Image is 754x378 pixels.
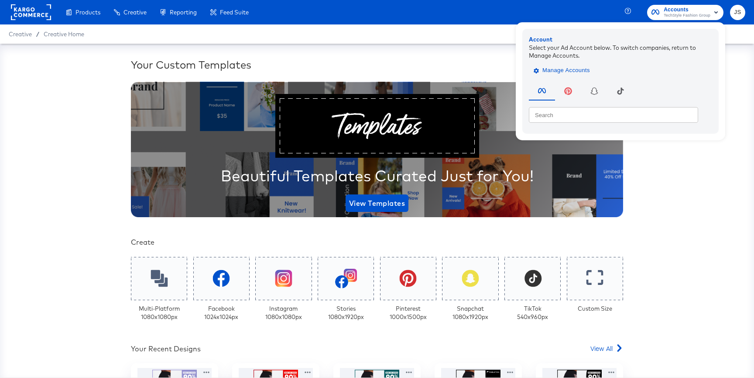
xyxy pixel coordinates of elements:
div: Snapchat 1080 x 1920 px [452,305,488,321]
button: View Templates [346,194,408,212]
span: Feed Suite [220,9,249,16]
button: Manage Accounts [529,64,596,77]
div: Stories 1080 x 1920 px [328,305,364,321]
div: Select your Ad Account below. To switch companies, return to Manage Accounts. [529,43,712,59]
div: Your Custom Templates [131,57,623,72]
span: TechStyle Fashion Group [664,12,710,19]
div: Instagram 1080 x 1080 px [265,305,302,321]
span: Manage Accounts [535,66,590,76]
div: Multi-Platform 1080 x 1080 px [139,305,180,321]
div: TikTok 540 x 960 px [517,305,548,321]
div: Pinterest 1000 x 1500 px [390,305,427,321]
span: JS [733,7,742,17]
span: View Templates [349,197,405,209]
button: JS [730,5,745,20]
div: Beautiful Templates Curated Just for You! [221,165,534,187]
span: View All [590,344,613,353]
span: Products [75,9,100,16]
button: AccountsTechStyle Fashion Group [647,5,723,20]
a: View All [590,344,623,357]
div: Custom Size [578,305,612,313]
div: Facebook 1024 x 1024 px [204,305,238,321]
span: Reporting [170,9,197,16]
span: Accounts [664,5,710,14]
div: Your Recent Designs [131,344,201,354]
div: Create [131,237,623,247]
a: Creative Home [44,31,84,38]
span: / [32,31,44,38]
div: Account [529,35,712,44]
span: Creative [9,31,32,38]
span: Creative [123,9,147,16]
